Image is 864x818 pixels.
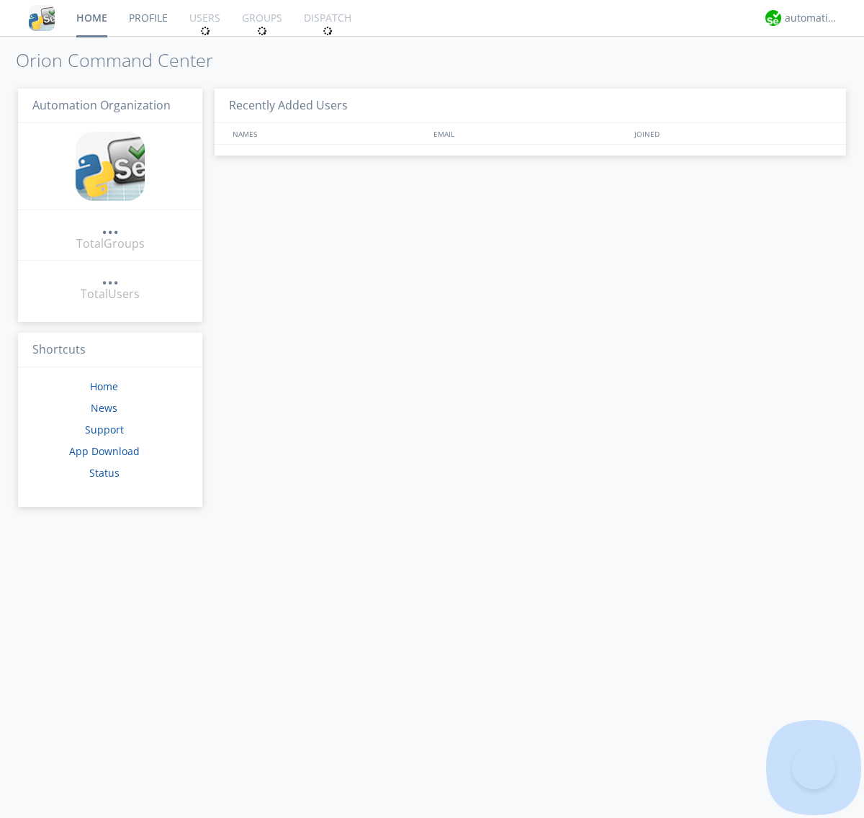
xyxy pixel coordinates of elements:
[29,5,55,31] img: cddb5a64eb264b2086981ab96f4c1ba7
[90,379,118,393] a: Home
[229,123,426,144] div: NAMES
[102,269,119,284] div: ...
[102,219,119,235] a: ...
[91,401,117,415] a: News
[785,11,839,25] div: automation+atlas
[430,123,631,144] div: EMAIL
[215,89,846,124] h3: Recently Added Users
[32,97,171,113] span: Automation Organization
[89,466,120,480] a: Status
[102,219,119,233] div: ...
[69,444,140,458] a: App Download
[323,26,333,36] img: spin.svg
[257,26,267,36] img: spin.svg
[102,269,119,286] a: ...
[765,10,781,26] img: d2d01cd9b4174d08988066c6d424eccd
[200,26,210,36] img: spin.svg
[76,132,145,201] img: cddb5a64eb264b2086981ab96f4c1ba7
[792,746,835,789] iframe: Toggle Customer Support
[18,333,202,368] h3: Shortcuts
[85,423,124,436] a: Support
[631,123,832,144] div: JOINED
[81,286,140,302] div: Total Users
[76,235,145,252] div: Total Groups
